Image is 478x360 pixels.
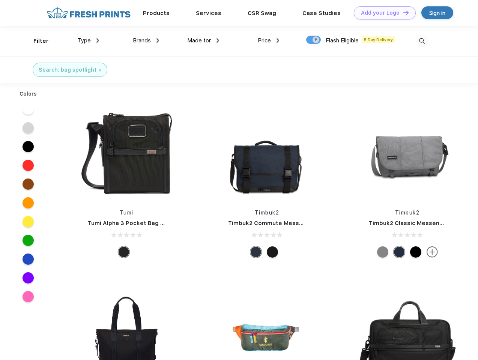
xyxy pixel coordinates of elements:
span: 5 Day Delivery [362,36,395,43]
span: Made for [187,37,211,44]
div: Eco Black [410,246,421,258]
img: dropdown.png [156,38,159,43]
div: Sign in [429,9,445,17]
a: Tumi Alpha 3 Pocket Bag Small [88,220,176,226]
div: Eco Nautical [250,246,262,258]
img: filter_cancel.svg [99,69,101,72]
div: Eco Nautical [394,246,405,258]
a: Tumi [120,210,134,216]
img: dropdown.png [96,38,99,43]
img: dropdown.png [216,38,219,43]
div: Filter [33,37,49,45]
img: func=resize&h=266 [217,102,317,201]
img: more.svg [427,246,438,258]
img: func=resize&h=266 [358,102,457,201]
a: Sign in [421,6,453,19]
img: func=resize&h=266 [77,102,176,201]
div: Eco Black [267,246,278,258]
img: DT [403,10,409,15]
div: Search: bag spotlight [39,66,96,74]
a: Timbuk2 [395,210,420,216]
span: Price [258,37,271,44]
div: Eco Gunmetal [377,246,388,258]
div: Colors [14,90,43,98]
div: Black [118,246,129,258]
img: dropdown.png [277,38,279,43]
a: Products [143,10,170,16]
span: Brands [133,37,151,44]
div: Add your Logo [361,10,400,16]
a: Timbuk2 Classic Messenger Bag [369,220,462,226]
img: fo%20logo%202.webp [45,6,133,19]
img: desktop_search.svg [416,35,428,47]
span: Type [78,37,91,44]
a: Timbuk2 [255,210,280,216]
a: Timbuk2 Commute Messenger Bag [228,220,329,226]
span: Flash Eligible [326,37,359,44]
